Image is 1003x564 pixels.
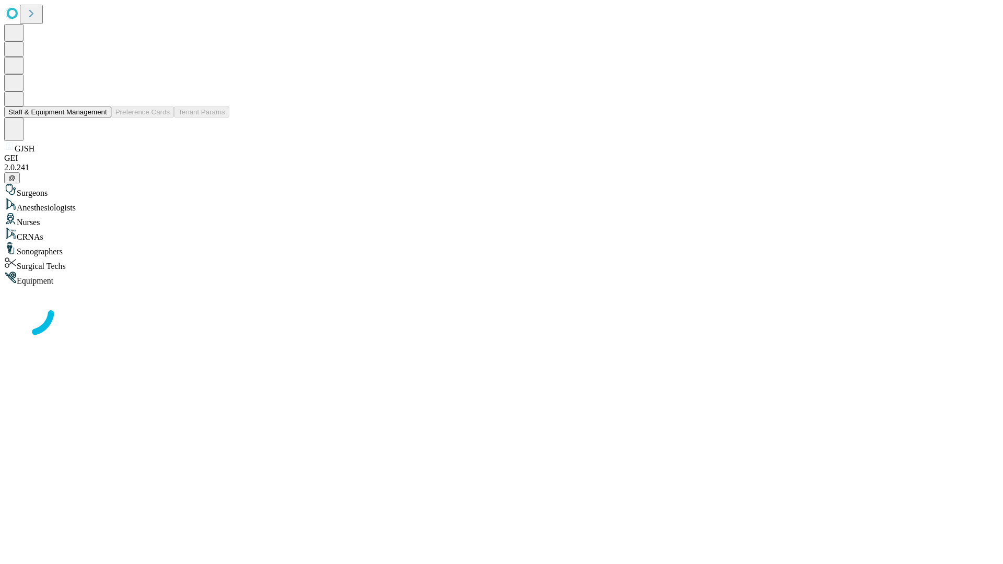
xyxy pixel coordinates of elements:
[4,198,999,213] div: Anesthesiologists
[4,183,999,198] div: Surgeons
[4,213,999,227] div: Nurses
[111,107,174,118] button: Preference Cards
[4,256,999,271] div: Surgical Techs
[8,174,16,182] span: @
[4,154,999,163] div: GEI
[4,172,20,183] button: @
[4,227,999,242] div: CRNAs
[4,163,999,172] div: 2.0.241
[4,271,999,286] div: Equipment
[15,144,34,153] span: GJSH
[174,107,229,118] button: Tenant Params
[4,107,111,118] button: Staff & Equipment Management
[4,242,999,256] div: Sonographers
